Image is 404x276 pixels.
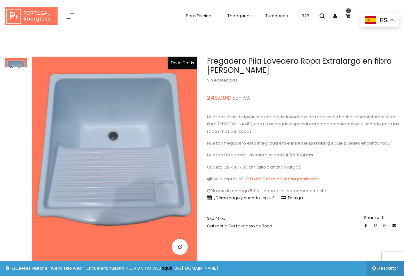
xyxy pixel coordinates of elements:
[227,13,252,19] span: Toboganes
[207,114,400,135] p: Nuestros pilas de lavar son un tipo de lavaderos de ropa están hechos completamente de fibra [PER...
[186,13,214,19] span: Para Piscinas
[233,95,250,101] small: con IVA
[228,223,272,229] a: Pila Lavadero de Ropa
[365,16,376,24] img: es
[207,215,272,222] span: SKU:
[367,261,404,276] a: Descartar
[382,140,392,146] a: aquí
[207,140,400,147] p: Nuestro fregadero está integrada em el que puedes encontrar .
[32,57,197,263] img: 5-pila-cubeta-lavedero-para-ropa-XL-fregadero-de-lavar-con-escurridera-545x681
[207,188,250,194] a: Plazos de entrega:
[224,10,255,22] a: Toboganes
[207,164,400,171] p: Cubeta: 29 x 47 x 33 cm (alto x ancho x largo).
[5,58,27,86] img: 5-pila-cubeta-lavedero-para-ropa-XL-fregadero-de-lavar-con-escurridera-545x681-1-180x225.jpg
[207,222,272,230] span: Categoría:
[379,17,388,24] span: es
[341,10,354,22] a: 0
[207,176,250,182] a: Envío exprés SEUR:
[252,188,327,194] a: días laborables aproximadamente.
[161,265,172,271] a: aquí!
[281,195,303,201] a: Entrega
[226,94,231,102] span: €
[279,152,313,158] strong: 63 X 55 X 34cm
[291,140,335,146] strong: ,
[265,13,288,19] span: Tumbonas
[291,140,333,146] a: Mueble Extralargo
[262,10,291,22] a: Tumbonas
[250,188,252,194] a: 5
[215,216,225,221] span: 41-XL
[5,7,58,25] img: Portugal fiberglass ES
[207,152,400,159] p: Nuestro Fregadero Lavadero mide .
[346,8,351,13] span: 0
[207,94,231,102] bdi: 249,00
[207,57,400,75] h1: Fregadero Pila Lavedero Ropa Extralargo en fibra [PERSON_NAME]
[364,215,399,221] label: Share with
[302,13,309,19] span: B2B
[183,10,217,22] a: Para Piscinas
[298,10,313,22] a: B2B
[171,60,194,66] span: Envío Gratis
[207,77,400,84] p: Sin existencias
[250,176,319,182] a: Envío Gratis a España peninsular
[207,195,275,201] a: ¿Cómo hago y cuando llegue?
